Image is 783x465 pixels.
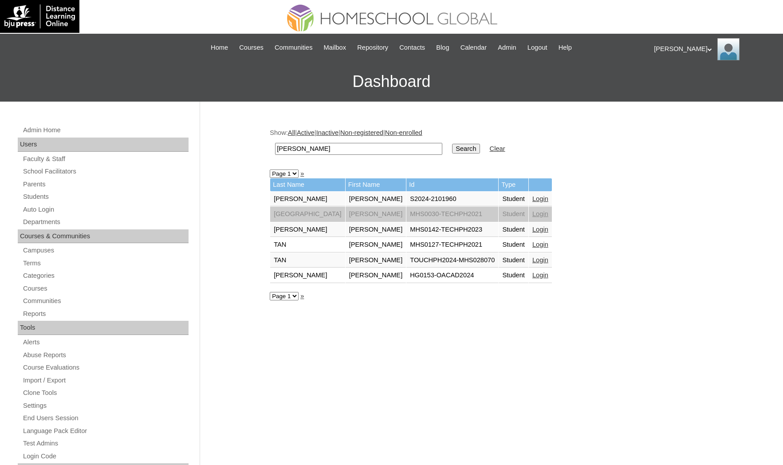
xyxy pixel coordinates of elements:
[498,43,516,53] span: Admin
[18,321,189,335] div: Tools
[490,145,505,152] a: Clear
[340,129,383,136] a: Non-registered
[523,43,552,53] a: Logout
[270,237,345,252] td: TAN
[452,144,480,154] input: Search
[346,192,406,207] td: [PERSON_NAME]
[406,207,498,222] td: MHS0030-TECHPH2021
[532,256,548,264] a: Login
[324,43,346,53] span: Mailbox
[22,438,189,449] a: Test Admins
[22,179,189,190] a: Parents
[22,400,189,411] a: Settings
[346,222,406,237] td: [PERSON_NAME]
[22,296,189,307] a: Communities
[22,258,189,269] a: Terms
[559,43,572,53] span: Help
[235,43,268,53] a: Courses
[22,362,189,373] a: Course Evaluations
[18,229,189,244] div: Courses & Communities
[18,138,189,152] div: Users
[499,207,528,222] td: Student
[499,253,528,268] td: Student
[554,43,576,53] a: Help
[22,270,189,281] a: Categories
[270,253,345,268] td: TAN
[270,192,345,207] td: [PERSON_NAME]
[499,268,528,283] td: Student
[22,350,189,361] a: Abuse Reports
[346,237,406,252] td: [PERSON_NAME]
[532,241,548,248] a: Login
[288,129,295,136] a: All
[654,38,774,60] div: [PERSON_NAME]
[4,62,779,102] h3: Dashboard
[22,166,189,177] a: School Facilitators
[211,43,228,53] span: Home
[270,128,709,160] div: Show: | | | |
[456,43,491,53] a: Calendar
[270,207,345,222] td: [GEOGRAPHIC_DATA]
[22,375,189,386] a: Import / Export
[22,191,189,202] a: Students
[346,268,406,283] td: [PERSON_NAME]
[297,129,315,136] a: Active
[499,237,528,252] td: Student
[532,195,548,202] a: Login
[493,43,521,53] a: Admin
[406,222,498,237] td: MHS0142-TECHPH2023
[270,268,345,283] td: [PERSON_NAME]
[527,43,547,53] span: Logout
[22,283,189,294] a: Courses
[22,387,189,398] a: Clone Tools
[406,253,498,268] td: TOUCHPH2024-MHS028070
[532,210,548,217] a: Login
[460,43,487,53] span: Calendar
[22,125,189,136] a: Admin Home
[270,43,317,53] a: Communities
[346,207,406,222] td: [PERSON_NAME]
[270,222,345,237] td: [PERSON_NAME]
[395,43,429,53] a: Contacts
[717,38,740,60] img: Ariane Ebuen
[22,451,189,462] a: Login Code
[316,129,339,136] a: Inactive
[22,245,189,256] a: Campuses
[406,192,498,207] td: S2024-2101960
[436,43,449,53] span: Blog
[406,237,498,252] td: MHS0127-TECHPH2021
[346,253,406,268] td: [PERSON_NAME]
[499,222,528,237] td: Student
[270,178,345,191] td: Last Name
[399,43,425,53] span: Contacts
[406,178,498,191] td: Id
[206,43,232,53] a: Home
[300,170,304,177] a: »
[22,337,189,348] a: Alerts
[22,308,189,319] a: Reports
[353,43,393,53] a: Repository
[22,154,189,165] a: Faculty & Staff
[385,129,422,136] a: Non-enrolled
[406,268,498,283] td: HG0153-OACAD2024
[275,43,313,53] span: Communities
[319,43,351,53] a: Mailbox
[532,226,548,233] a: Login
[357,43,388,53] span: Repository
[22,204,189,215] a: Auto Login
[346,178,406,191] td: First Name
[239,43,264,53] span: Courses
[432,43,453,53] a: Blog
[22,413,189,424] a: End Users Session
[300,292,304,299] a: »
[4,4,75,28] img: logo-white.png
[532,272,548,279] a: Login
[499,178,528,191] td: Type
[22,426,189,437] a: Language Pack Editor
[22,217,189,228] a: Departments
[275,143,442,155] input: Search
[499,192,528,207] td: Student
